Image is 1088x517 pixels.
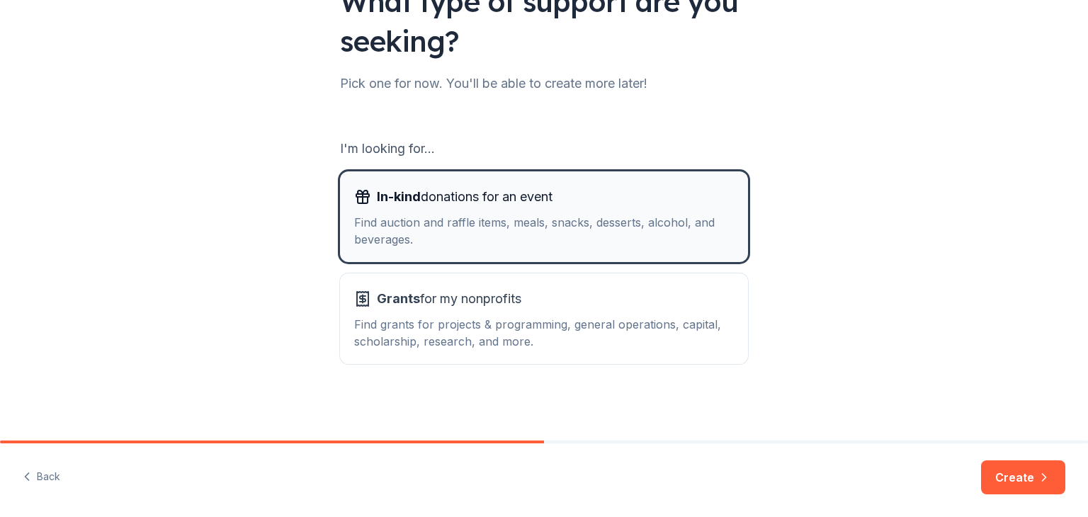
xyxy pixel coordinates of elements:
[377,186,552,208] span: donations for an event
[340,72,748,95] div: Pick one for now. You'll be able to create more later!
[354,214,734,248] div: Find auction and raffle items, meals, snacks, desserts, alcohol, and beverages.
[354,316,734,350] div: Find grants for projects & programming, general operations, capital, scholarship, research, and m...
[23,462,60,492] button: Back
[340,171,748,262] button: In-kinddonations for an eventFind auction and raffle items, meals, snacks, desserts, alcohol, and...
[377,189,421,204] span: In-kind
[981,460,1065,494] button: Create
[340,273,748,364] button: Grantsfor my nonprofitsFind grants for projects & programming, general operations, capital, schol...
[377,288,521,310] span: for my nonprofits
[377,291,420,306] span: Grants
[340,137,748,160] div: I'm looking for...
